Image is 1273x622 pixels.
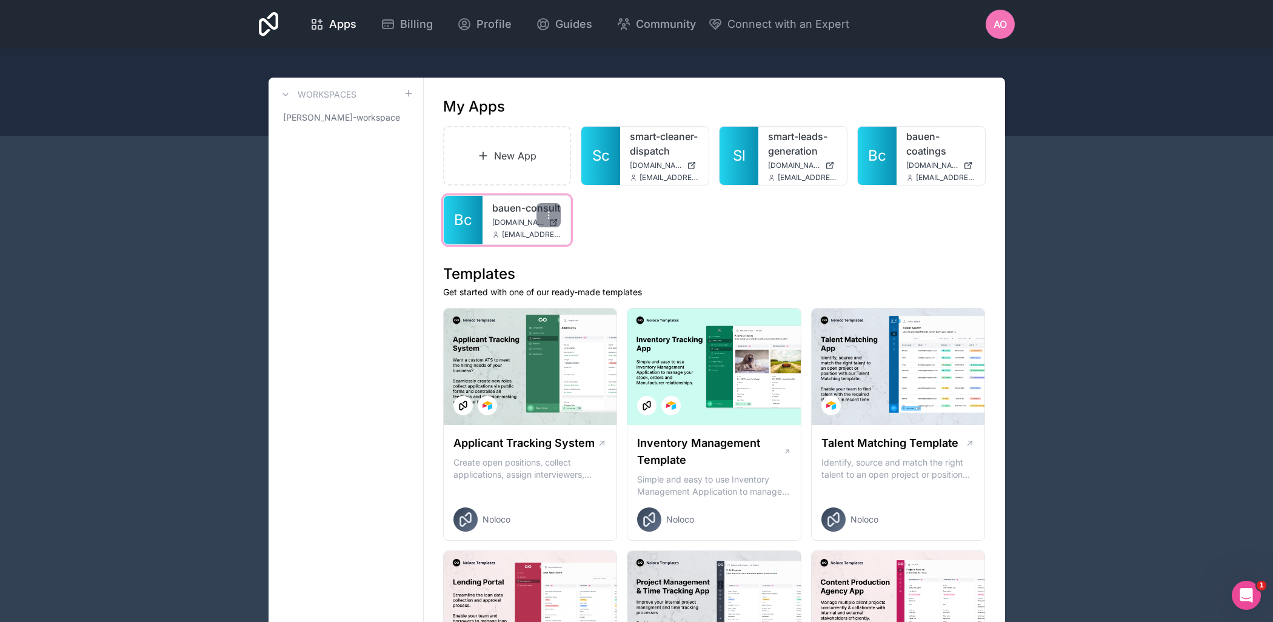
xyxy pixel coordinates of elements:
[443,126,572,186] a: New App
[906,161,975,170] a: [DOMAIN_NAME]
[483,401,492,410] img: Airtable Logo
[637,435,783,469] h1: Inventory Management Template
[298,89,356,101] h3: Workspaces
[483,513,510,526] span: Noloco
[447,11,521,38] a: Profile
[278,107,413,129] a: [PERSON_NAME]-workspace
[636,16,696,33] span: Community
[630,161,699,170] a: [DOMAIN_NAME]
[492,218,561,227] a: [DOMAIN_NAME]
[453,456,607,481] p: Create open positions, collect applications, assign interviewers, centralise candidate feedback a...
[727,16,849,33] span: Connect with an Expert
[278,87,356,102] a: Workspaces
[778,173,837,182] span: [EMAIL_ADDRESS]
[502,230,561,239] span: [EMAIL_ADDRESS]
[768,161,820,170] span: [DOMAIN_NAME]
[454,210,472,230] span: Bc
[640,173,699,182] span: [EMAIL_ADDRESS]
[607,11,706,38] a: Community
[443,97,505,116] h1: My Apps
[666,513,694,526] span: Noloco
[821,435,958,452] h1: Talent Matching Template
[850,513,878,526] span: Noloco
[720,127,758,185] a: Sl
[768,129,837,158] a: smart-leads-generation
[300,11,366,38] a: Apps
[1257,581,1266,590] span: 1
[526,11,602,38] a: Guides
[868,146,886,166] span: Bc
[916,173,975,182] span: [EMAIL_ADDRESS]
[768,161,837,170] a: [DOMAIN_NAME]
[708,16,849,33] button: Connect with an Expert
[906,161,958,170] span: [DOMAIN_NAME]
[581,127,620,185] a: Sc
[329,16,356,33] span: Apps
[826,401,836,410] img: Airtable Logo
[637,473,791,498] p: Simple and easy to use Inventory Management Application to manage your stock, orders and Manufact...
[443,286,986,298] p: Get started with one of our ready-made templates
[858,127,897,185] a: Bc
[906,129,975,158] a: bauen-coatings
[453,435,595,452] h1: Applicant Tracking System
[371,11,443,38] a: Billing
[592,146,610,166] span: Sc
[666,401,676,410] img: Airtable Logo
[630,129,699,158] a: smart-cleaner-dispatch
[555,16,592,33] span: Guides
[444,196,483,244] a: Bc
[443,264,986,284] h1: Templates
[1232,581,1261,610] iframe: Intercom live chat
[994,17,1007,32] span: AO
[733,146,746,166] span: Sl
[476,16,512,33] span: Profile
[283,112,400,124] span: [PERSON_NAME]-workspace
[400,16,433,33] span: Billing
[492,201,561,215] a: bauen-consult
[630,161,682,170] span: [DOMAIN_NAME]
[821,456,975,481] p: Identify, source and match the right talent to an open project or position with our Talent Matchi...
[492,218,544,227] span: [DOMAIN_NAME]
